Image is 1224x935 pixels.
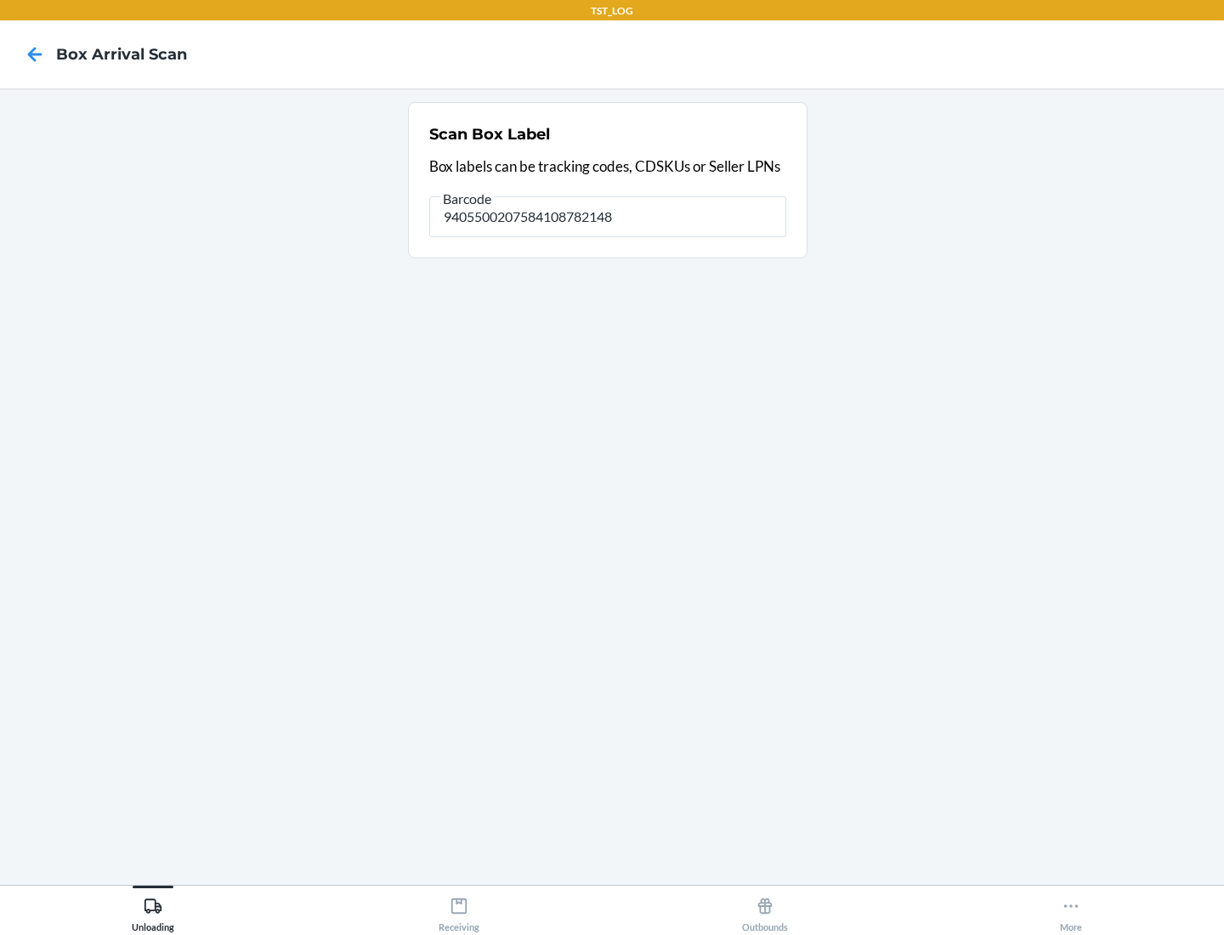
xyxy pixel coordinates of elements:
[1060,890,1082,932] div: More
[440,190,494,207] span: Barcode
[591,3,633,19] p: TST_LOG
[612,886,918,932] button: Outbounds
[918,886,1224,932] button: More
[306,886,612,932] button: Receiving
[429,123,550,145] h2: Scan Box Label
[429,196,786,237] input: Barcode
[132,890,174,932] div: Unloading
[439,890,479,932] div: Receiving
[742,890,788,932] div: Outbounds
[429,156,786,178] p: Box labels can be tracking codes, CDSKUs or Seller LPNs
[56,43,187,65] h4: Box Arrival Scan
